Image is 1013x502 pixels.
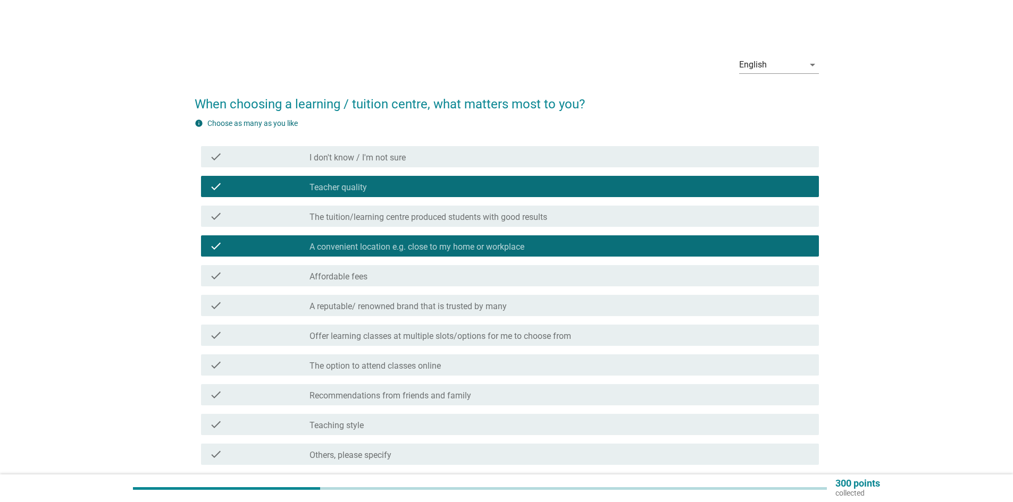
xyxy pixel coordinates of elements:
[309,331,571,342] label: Offer learning classes at multiple slots/options for me to choose from
[207,119,298,127] label: Choose as many as you like
[309,301,507,312] label: A reputable/ renowned brand that is trusted by many
[195,119,203,127] i: info
[210,210,222,223] i: check
[309,242,524,252] label: A convenient location e.g. close to my home or workplace
[210,448,222,461] i: check
[195,84,819,114] h2: When choosing a learning / tuition centre, what matters most to you?
[210,418,222,431] i: check
[309,271,367,282] label: Affordable fees
[309,420,364,431] label: Teaching style
[210,299,222,312] i: check
[806,58,819,71] i: arrow_drop_down
[835,488,880,498] p: collected
[210,359,222,371] i: check
[739,60,767,70] div: English
[210,180,222,193] i: check
[309,152,406,163] label: I don't know / I'm not sure
[210,388,222,401] i: check
[309,212,547,223] label: The tuition/learning centre produced students with good results
[210,329,222,342] i: check
[309,361,441,371] label: The option to attend classes online
[309,450,391,461] label: Others, please specify
[210,269,222,282] i: check
[210,240,222,252] i: check
[835,479,880,488] p: 300 points
[309,390,471,401] label: Recommendations from friends and family
[309,182,367,193] label: Teacher quality
[210,150,222,163] i: check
